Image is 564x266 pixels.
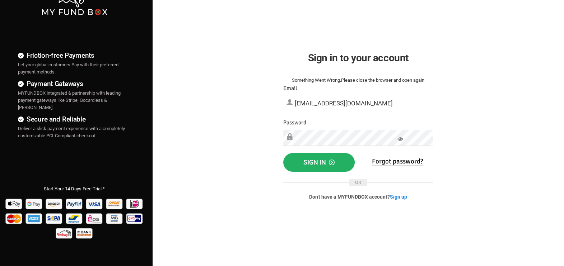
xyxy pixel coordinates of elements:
span: MYFUNDBOX integrated & partnership with leading payment gateways like Stripe, Gocardless & [PERSO... [18,90,121,110]
label: Email [283,84,297,93]
a: Sign up [390,194,407,200]
img: Sofort Pay [105,196,124,211]
button: Sign in [283,153,355,172]
img: Visa [85,196,104,211]
img: EPS Pay [85,211,104,225]
span: Sign in [303,158,335,166]
img: giropay [125,211,144,225]
span: OR [349,179,367,186]
span: Deliver a slick payment experience with a completely customizable PCI-Compliant checkout. [18,126,125,138]
input: Email [283,95,433,111]
div: Something Went Wrong.Please close the browser and open again [283,77,433,84]
img: Bancontact Pay [65,211,84,225]
img: banktransfer [75,225,94,240]
label: Password [283,118,306,127]
h4: Friction-free Payments [18,50,131,61]
h2: Sign in to your account [283,50,433,66]
img: Paypal [65,196,84,211]
h4: Secure and Reliable [18,114,131,124]
img: Google Pay [25,196,44,211]
img: Ideal Pay [125,196,144,211]
img: mb Pay [105,211,124,225]
span: Let your global customers Pay with their preferred payment methods. [18,62,118,75]
p: Don't have a MYFUNDBOX account? [283,193,433,200]
img: american_express Pay [25,211,44,225]
img: sepa Pay [45,211,64,225]
a: Forgot password? [372,157,423,166]
img: p24 Pay [55,225,74,240]
img: Mastercard Pay [5,211,24,225]
h4: Payment Gateways [18,79,131,89]
img: Apple Pay [5,196,24,211]
img: Amazon [45,196,64,211]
